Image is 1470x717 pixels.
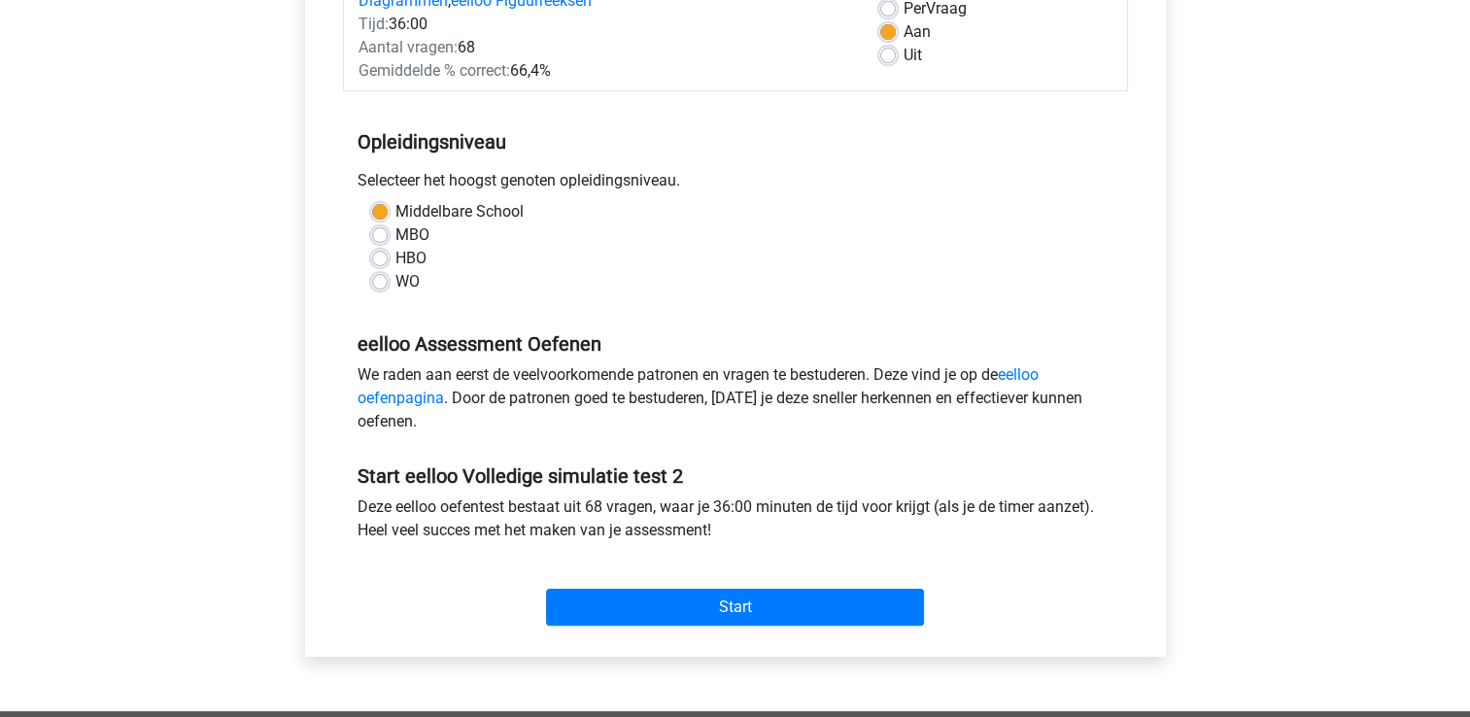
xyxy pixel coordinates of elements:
span: Aantal vragen: [359,38,458,56]
h5: Start eelloo Volledige simulatie test 2 [358,464,1113,488]
label: Aan [904,20,931,44]
span: Tijd: [359,15,389,33]
label: Uit [904,44,922,67]
span: Gemiddelde % correct: [359,61,510,80]
input: Start [546,589,924,626]
label: WO [395,270,420,293]
h5: Opleidingsniveau [358,122,1113,161]
label: HBO [395,247,427,270]
h5: eelloo Assessment Oefenen [358,332,1113,356]
label: Middelbare School [395,200,524,223]
div: Selecteer het hoogst genoten opleidingsniveau. [343,169,1128,200]
div: 36:00 [344,13,866,36]
div: 66,4% [344,59,866,83]
div: Deze eelloo oefentest bestaat uit 68 vragen, waar je 36:00 minuten de tijd voor krijgt (als je de... [343,495,1128,550]
label: MBO [395,223,429,247]
div: 68 [344,36,866,59]
div: We raden aan eerst de veelvoorkomende patronen en vragen te bestuderen. Deze vind je op de . Door... [343,363,1128,441]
